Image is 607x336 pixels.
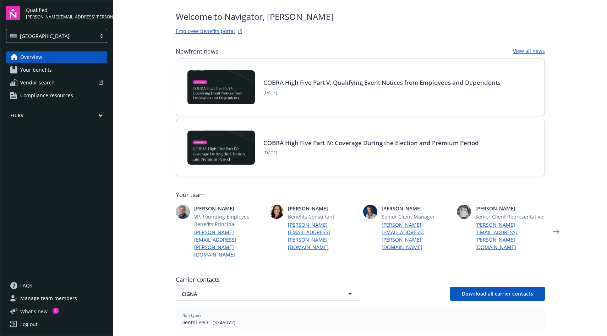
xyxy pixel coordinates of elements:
img: navigator-logo.svg [6,6,20,20]
span: [PERSON_NAME] [382,205,451,212]
a: striveWebsite [236,27,244,36]
span: [PERSON_NAME] [288,205,357,212]
a: Employee benefits portal [176,27,235,36]
span: [PERSON_NAME][EMAIL_ADDRESS][PERSON_NAME][DOMAIN_NAME] [26,14,107,20]
a: Next [551,226,562,237]
img: photo [269,205,284,219]
button: Files [6,112,107,121]
a: COBRA High Five Part IV: Coverage During the Election and Premium Period [263,139,479,147]
img: BLOG-Card Image - Compliance - COBRA High Five Pt 4 - 09-04-25.jpg [187,131,255,165]
button: CIGNA [176,287,360,301]
span: Carrier contacts [176,275,545,284]
span: Qualified [26,6,107,14]
span: [GEOGRAPHIC_DATA] [10,32,93,40]
span: [PERSON_NAME] [475,205,545,212]
span: Senior Client Manager [382,213,451,220]
span: Vendor search [20,77,55,88]
a: [PERSON_NAME][EMAIL_ADDRESS][PERSON_NAME][DOMAIN_NAME] [288,221,357,251]
a: Vendor search [6,77,107,88]
span: What ' s new [20,308,48,315]
a: Your benefits [6,64,107,76]
span: Your benefits [20,64,52,76]
a: Manage team members [6,293,107,304]
span: [GEOGRAPHIC_DATA] [20,32,70,40]
img: BLOG-Card Image - Compliance - COBRA High Five Pt 5 - 09-11-25.jpg [187,70,255,104]
a: [PERSON_NAME][EMAIL_ADDRESS][PERSON_NAME][DOMAIN_NAME] [382,221,451,251]
button: Download all carrier contacts [450,287,545,301]
span: VP, Founding Employee Benefits Principal [194,213,264,228]
span: Welcome to Navigator , [PERSON_NAME] [176,10,333,23]
button: What's new1 [6,308,59,315]
span: [PERSON_NAME] [194,205,264,212]
img: photo [176,205,190,219]
span: Newfront news [176,47,218,56]
span: Manage team members [20,293,77,304]
div: Log out [20,319,38,330]
span: CIGNA [182,290,329,298]
a: [PERSON_NAME][EMAIL_ADDRESS][PERSON_NAME][DOMAIN_NAME] [475,221,545,251]
a: Overview [6,51,107,63]
span: FAQs [20,280,32,291]
span: Plan types [181,312,539,319]
a: COBRA High Five Part V: Qualifying Event Notices from Employees and Dependents [263,78,501,87]
span: Dental PPO - (3345072) [181,319,539,326]
a: Compliance resources [6,90,107,101]
img: photo [457,205,471,219]
div: 1 [53,308,59,314]
span: [DATE] [263,150,479,156]
span: Senior Client Representative [475,213,545,220]
img: photo [363,205,377,219]
span: Compliance resources [20,90,73,101]
a: FAQs [6,280,107,291]
span: [DATE] [263,89,501,96]
span: Overview [20,51,42,63]
span: Your team [176,191,545,199]
a: View all news [513,47,545,56]
a: [PERSON_NAME][EMAIL_ADDRESS][PERSON_NAME][DOMAIN_NAME] [194,228,264,258]
button: Qualified[PERSON_NAME][EMAIL_ADDRESS][PERSON_NAME][DOMAIN_NAME] [26,6,107,20]
span: Download all carrier contacts [462,290,533,297]
span: Benefits Consultant [288,213,357,220]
